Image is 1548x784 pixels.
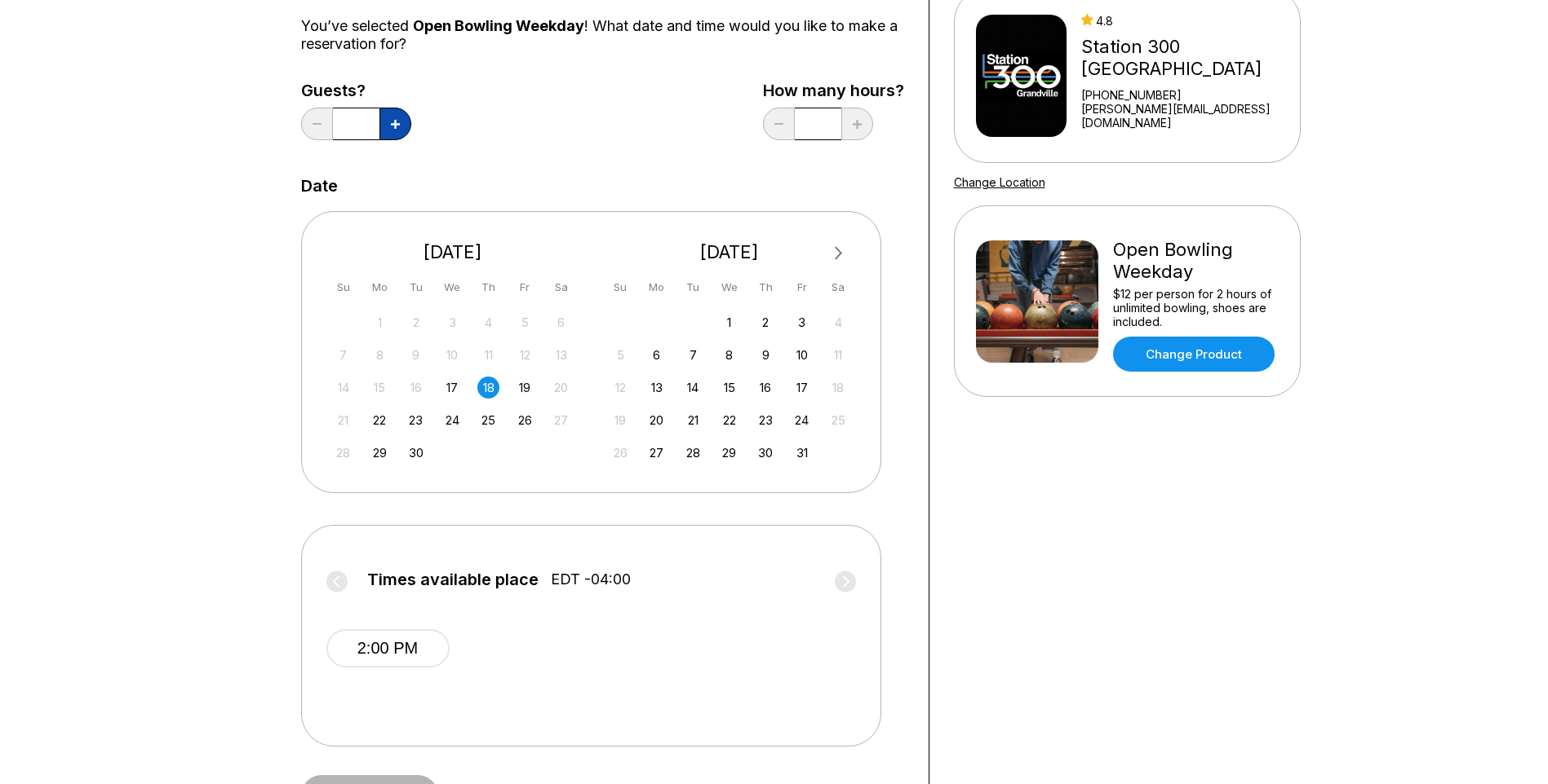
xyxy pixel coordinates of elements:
div: Choose Tuesday, October 21st, 2025 [682,409,704,431]
div: Not available Saturday, September 6th, 2025 [550,311,572,333]
div: Not available Tuesday, September 2nd, 2025 [405,311,427,333]
div: Not available Sunday, October 19th, 2025 [610,409,632,431]
div: Not available Friday, September 5th, 2025 [514,311,536,333]
span: Open Bowling Weekday [413,17,584,34]
div: Not available Sunday, October 5th, 2025 [610,344,632,366]
div: Not available Saturday, September 20th, 2025 [550,377,572,399]
div: Not available Sunday, September 7th, 2025 [332,344,354,366]
span: EDT -04:00 [551,570,631,588]
div: Choose Wednesday, October 1st, 2025 [718,311,740,333]
div: $12 per person for 2 hours of unlimited bowling, shoes are included. [1113,287,1279,328]
div: Station 300 [GEOGRAPHIC_DATA] [1081,36,1293,80]
div: Su [332,276,354,298]
div: Choose Wednesday, October 29th, 2025 [718,442,740,464]
div: Not available Monday, September 15th, 2025 [369,377,391,399]
div: Not available Tuesday, September 16th, 2025 [405,377,427,399]
div: Not available Thursday, September 11th, 2025 [477,344,499,366]
div: Not available Thursday, September 4th, 2025 [477,311,499,333]
div: Choose Monday, October 13th, 2025 [645,377,668,399]
div: Not available Tuesday, September 9th, 2025 [405,344,427,366]
div: Choose Thursday, October 23rd, 2025 [755,409,777,431]
div: Not available Monday, September 1st, 2025 [369,311,391,333]
div: Not available Sunday, October 26th, 2025 [610,442,632,464]
div: Choose Tuesday, October 14th, 2025 [682,377,704,399]
div: Choose Thursday, September 18th, 2025 [477,377,499,399]
div: Not available Sunday, October 12th, 2025 [610,377,632,399]
div: Not available Sunday, September 21st, 2025 [332,409,354,431]
div: Choose Friday, October 17th, 2025 [791,377,813,399]
label: How many hours? [763,81,904,99]
div: Mo [369,276,391,298]
div: Not available Saturday, September 13th, 2025 [550,344,572,366]
div: Tu [405,276,427,298]
div: Choose Thursday, October 30th, 2025 [755,442,777,464]
div: Choose Wednesday, October 22nd, 2025 [718,409,740,431]
div: Open Bowling Weekday [1113,239,1279,283]
div: Sa [827,276,849,298]
div: Choose Tuesday, September 23rd, 2025 [405,409,427,431]
div: Su [610,276,632,298]
div: Tu [682,276,704,298]
div: Not available Saturday, September 27th, 2025 [550,409,572,431]
div: Not available Wednesday, September 10th, 2025 [441,344,464,366]
a: Change Product [1113,337,1275,372]
div: Not available Saturday, October 25th, 2025 [827,409,849,431]
div: Choose Tuesday, October 28th, 2025 [682,442,704,464]
div: Choose Friday, September 19th, 2025 [514,377,536,399]
div: month 2025-09 [330,310,575,464]
div: You’ve selected ! What date and time would you like to make a reservation for? [301,17,904,53]
label: Date [301,177,338,195]
div: Choose Friday, October 31st, 2025 [791,442,813,464]
div: month 2025-10 [607,310,852,464]
div: Sa [550,276,572,298]
div: Choose Friday, September 26th, 2025 [514,409,536,431]
div: We [441,276,464,298]
div: Choose Tuesday, September 30th, 2025 [405,442,427,464]
div: Not available Saturday, October 4th, 2025 [827,311,849,333]
div: Th [477,276,499,298]
div: Choose Thursday, October 16th, 2025 [755,377,777,399]
div: [DATE] [603,241,856,263]
div: [DATE] [326,241,579,263]
div: Not available Monday, September 8th, 2025 [369,344,391,366]
div: Not available Saturday, October 18th, 2025 [827,377,849,399]
div: Th [755,276,777,298]
img: Station 300 Grandville [976,15,1067,137]
div: Choose Friday, October 10th, 2025 [791,344,813,366]
label: Guests? [301,81,411,99]
div: Not available Wednesday, September 3rd, 2025 [441,311,464,333]
button: 2:00 PM [326,629,450,667]
div: Not available Sunday, September 14th, 2025 [332,377,354,399]
div: Choose Monday, September 22nd, 2025 [369,409,391,431]
div: Choose Wednesday, September 17th, 2025 [441,377,464,399]
div: Fr [514,276,536,298]
div: Choose Monday, October 20th, 2025 [645,409,668,431]
a: [PERSON_NAME][EMAIL_ADDRESS][DOMAIN_NAME] [1081,102,1293,130]
div: Choose Monday, October 6th, 2025 [645,344,668,366]
div: Choose Monday, September 29th, 2025 [369,442,391,464]
div: Choose Friday, October 3rd, 2025 [791,311,813,333]
div: Choose Friday, October 24th, 2025 [791,409,813,431]
div: Choose Tuesday, October 7th, 2025 [682,344,704,366]
div: Choose Thursday, September 25th, 2025 [477,409,499,431]
div: Mo [645,276,668,298]
div: Choose Monday, October 27th, 2025 [645,442,668,464]
div: [PHONE_NUMBER] [1081,88,1293,102]
div: 4.8 [1081,14,1293,28]
div: Choose Wednesday, September 24th, 2025 [441,409,464,431]
img: Open Bowling Weekday [976,240,1098,363]
div: Choose Wednesday, October 8th, 2025 [718,344,740,366]
div: Choose Thursday, October 9th, 2025 [755,344,777,366]
a: Change Location [954,175,1045,189]
button: Next Month [826,240,852,266]
div: Choose Thursday, October 2nd, 2025 [755,311,777,333]
div: Not available Friday, September 12th, 2025 [514,344,536,366]
div: Fr [791,276,813,298]
div: Not available Sunday, September 28th, 2025 [332,442,354,464]
div: Not available Saturday, October 11th, 2025 [827,344,849,366]
div: Choose Wednesday, October 15th, 2025 [718,377,740,399]
div: We [718,276,740,298]
span: Times available place [367,570,539,588]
